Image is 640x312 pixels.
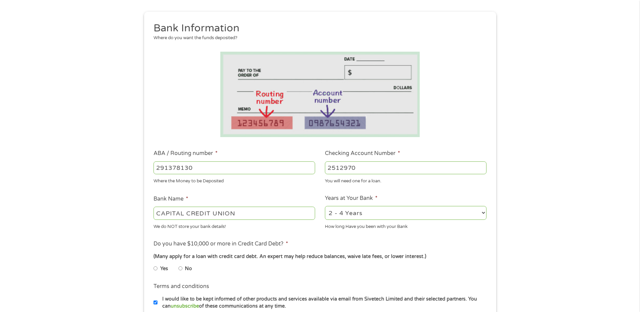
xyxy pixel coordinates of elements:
[154,221,315,230] div: We do NOT store your bank details!
[154,283,209,290] label: Terms and conditions
[325,221,486,230] div: How long Have you been with your Bank
[154,161,315,174] input: 263177916
[160,265,168,272] label: Yes
[185,265,192,272] label: No
[171,303,199,309] a: unsubscribe
[154,196,188,203] label: Bank Name
[325,195,378,202] label: Years at Your Bank
[325,150,400,157] label: Checking Account Number
[154,22,481,35] h2: Bank Information
[325,176,486,185] div: You will need one for a loan.
[325,161,486,174] input: 345634636
[154,240,288,248] label: Do you have $10,000 or more in Credit Card Debt?
[154,35,481,42] div: Where do you want the funds deposited?
[154,253,486,260] div: (Many apply for a loan with credit card debt. An expert may help reduce balances, waive late fees...
[158,295,489,310] label: I would like to be kept informed of other products and services available via email from Sivetech...
[154,176,315,185] div: Where the Money to be Deposited
[154,150,218,157] label: ABA / Routing number
[220,52,420,137] img: Routing number location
